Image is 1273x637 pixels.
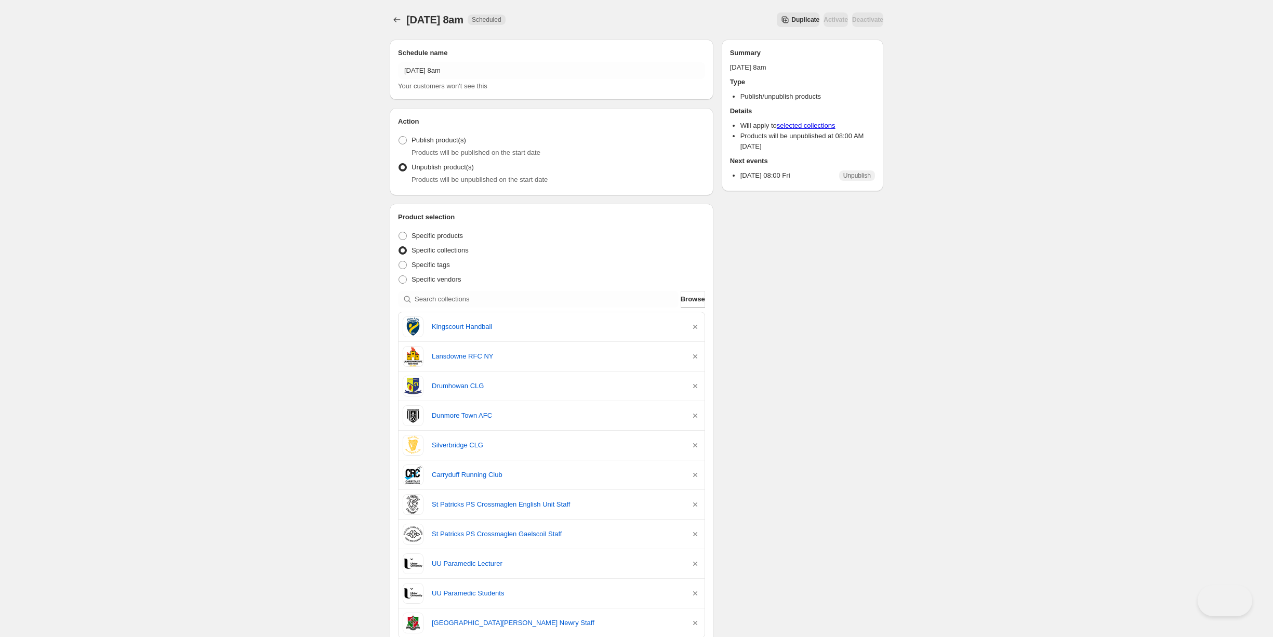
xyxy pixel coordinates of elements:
p: [DATE] 08:00 Fri [740,170,790,181]
button: Schedules [390,12,404,27]
a: UU Paramedic Lecturer [432,559,682,569]
a: Drumhowan CLG [432,381,682,391]
iframe: Toggle Customer Support [1198,585,1252,616]
span: Duplicate [791,16,819,24]
span: Publish product(s) [412,136,466,144]
h2: Summary [730,48,875,58]
a: Lansdowne RFC NY [432,351,682,362]
h2: Details [730,106,875,116]
span: Your customers won't see this [398,82,487,90]
span: Scheduled [472,16,501,24]
h2: Action [398,116,705,127]
input: Search collections [415,291,679,308]
span: Specific vendors [412,275,461,283]
span: Specific products [412,232,463,240]
li: Products will be unpublished at 08:00 AM [DATE] [740,131,875,152]
span: Specific tags [412,261,450,269]
span: Products will be published on the start date [412,149,540,156]
p: [DATE] 8am [730,62,875,73]
span: [DATE] 8am [406,14,463,25]
h2: Next events [730,156,875,166]
span: Unpublish product(s) [412,163,474,171]
li: Publish/unpublish products [740,91,875,102]
a: UU Paramedic Students [432,588,682,599]
span: Products will be unpublished on the start date [412,176,548,183]
li: Will apply to [740,121,875,131]
a: Silverbridge CLG [432,440,682,450]
button: Browse [681,291,705,308]
button: Secondary action label [777,12,819,27]
a: St Patricks PS Crossmaglen English Unit Staff [432,499,682,510]
h2: Product selection [398,212,705,222]
span: Unpublish [843,171,871,180]
h2: Type [730,77,875,87]
h2: Schedule name [398,48,705,58]
a: Dunmore Town AFC [432,410,682,421]
a: Kingscourt Handball [432,322,682,332]
a: [GEOGRAPHIC_DATA][PERSON_NAME] Newry Staff [432,618,682,628]
a: St Patricks PS Crossmaglen Gaelscoil Staff [432,529,682,539]
span: Specific collections [412,246,469,254]
a: selected collections [777,122,836,129]
a: Carryduff Running Club [432,470,682,480]
span: Browse [681,294,705,304]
